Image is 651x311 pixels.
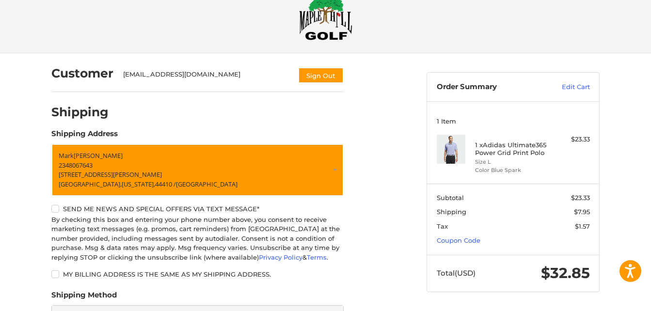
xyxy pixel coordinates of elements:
[51,66,113,81] h2: Customer
[259,253,302,261] a: Privacy Policy
[59,161,93,170] span: 2348067643
[123,70,289,83] div: [EMAIL_ADDRESS][DOMAIN_NAME]
[176,180,238,188] span: [GEOGRAPHIC_DATA]
[51,205,344,213] label: Send me news and special offers via text message*
[541,264,590,282] span: $32.85
[74,151,123,160] span: [PERSON_NAME]
[122,180,155,188] span: [US_STATE],
[437,82,541,92] h3: Order Summary
[51,270,344,278] label: My billing address is the same as my shipping address.
[475,166,549,174] li: Color Blue Spark
[437,194,464,202] span: Subtotal
[59,180,122,188] span: [GEOGRAPHIC_DATA],
[155,180,176,188] span: 44410 /
[475,158,549,166] li: Size L
[51,128,118,144] legend: Shipping Address
[571,194,590,202] span: $23.33
[437,268,476,278] span: Total (USD)
[575,222,590,230] span: $1.57
[298,67,344,83] button: Sign Out
[475,141,549,157] h4: 1 x Adidas Ultimate365 Power Grid Print Polo
[541,82,590,92] a: Edit Cart
[574,208,590,216] span: $7.95
[307,253,327,261] a: Terms
[437,117,590,125] h3: 1 Item
[552,135,590,144] div: $23.33
[437,236,480,244] a: Coupon Code
[59,151,74,160] span: Mark
[51,105,109,120] h2: Shipping
[437,208,466,216] span: Shipping
[51,144,344,196] a: Enter or select a different address
[51,290,117,305] legend: Shipping Method
[51,215,344,263] div: By checking this box and entering your phone number above, you consent to receive marketing text ...
[437,222,448,230] span: Tax
[59,170,162,179] span: [STREET_ADDRESS][PERSON_NAME]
